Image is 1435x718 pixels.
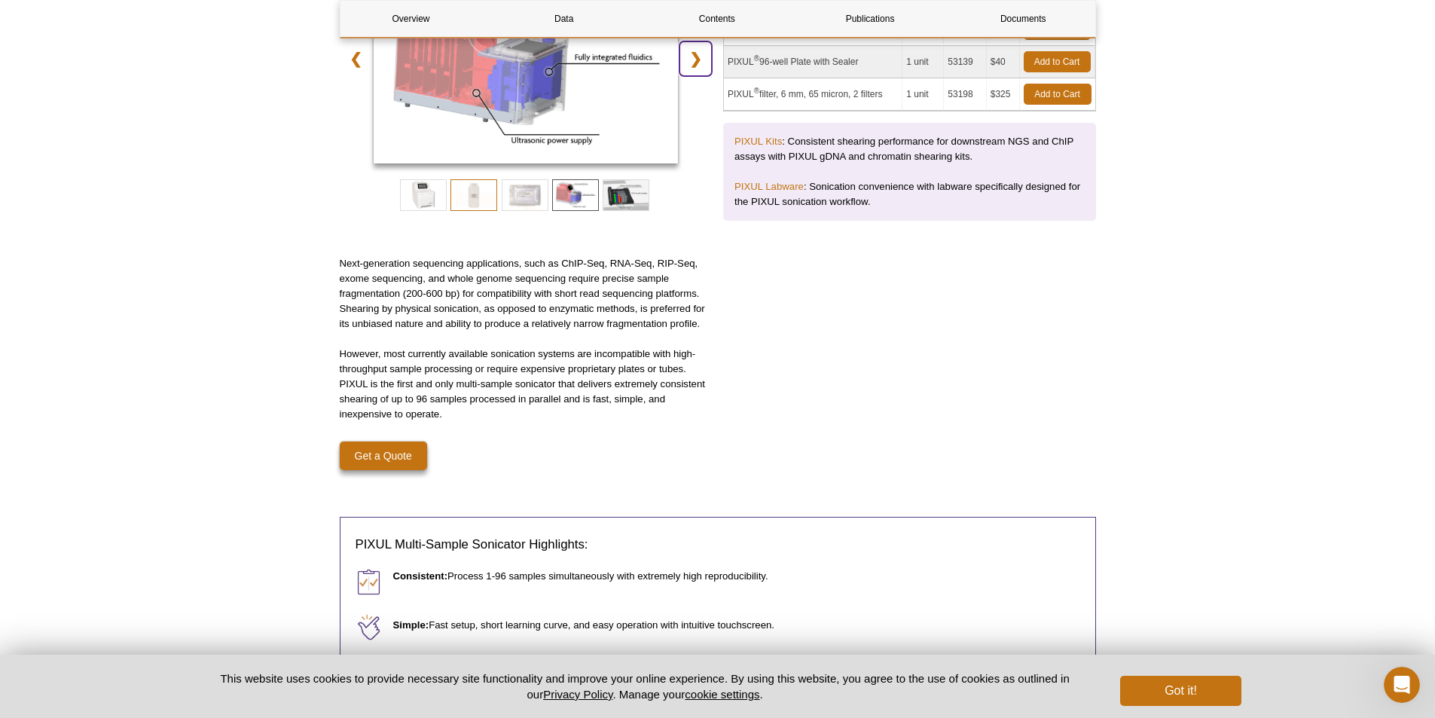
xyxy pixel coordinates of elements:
[393,618,1080,633] p: Fast setup, short learning curve, and easy operation with intuitive touchscreen.
[679,41,712,76] a: ❯
[356,536,1080,554] h3: PIXUL Multi-Sample Sonicator Highlights:
[685,688,759,701] button: cookie settings
[723,256,1096,466] iframe: PIXUL Multi-Sample Sonicator: Sample Preparation, Proteomics and Beyond
[393,569,1080,584] p: Process 1-96 samples simultaneously with extremely high reproducibility.
[902,78,944,111] td: 1 unit
[194,671,1096,702] p: This website uses cookies to provide necessary site functionality and improve your online experie...
[356,569,382,595] img: Consistent
[952,1,1094,37] a: Documents
[356,614,382,640] img: Simple
[1024,51,1091,72] a: Add to Cart
[393,570,448,582] strong: Consistent:
[754,54,759,63] sup: ®
[340,256,713,332] p: Next-generation sequencing applications, such as ChIP-Seq, RNA-Seq, RIP-Seq, exome sequencing, an...
[902,46,944,78] td: 1 unit
[646,1,788,37] a: Contents
[754,87,759,95] sup: ®
[340,1,482,37] a: Overview
[987,78,1020,111] td: $325
[734,181,804,192] a: PIXUL Labware
[734,134,1085,164] p: : Consistent shearing performance for downstream NGS and ChIP assays with PIXUL gDNA and chromati...
[493,1,635,37] a: Data
[1120,676,1241,706] button: Got it!
[734,179,1085,209] p: : Sonication convenience with labware specifically designed for the PIXUL sonication workflow.
[1384,667,1420,703] iframe: Intercom live chat
[543,688,612,701] a: Privacy Policy
[724,78,902,111] td: PIXUL filter, 6 mm, 65 micron, 2 filters
[340,347,713,422] p: However, most currently available sonication systems are incompatible with high-throughput sample...
[393,619,429,631] strong: Simple:
[734,136,782,147] a: PIXUL Kits
[1024,84,1092,105] a: Add to Cart
[340,41,372,76] a: ❮
[944,78,986,111] td: 53198
[724,46,902,78] td: PIXUL 96-well Plate with Sealer
[340,441,427,470] a: Get a Quote
[799,1,941,37] a: Publications
[944,46,986,78] td: 53139
[987,46,1020,78] td: $40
